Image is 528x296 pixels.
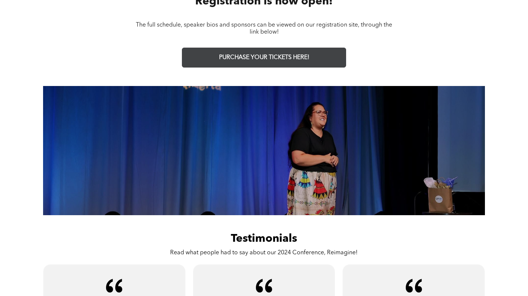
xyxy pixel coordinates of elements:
[182,48,346,68] a: PURCHASE YOUR TICKETS HERE!
[231,233,297,244] span: Testimonials
[136,22,392,35] span: The full schedule, speaker bios and sponsors can be viewed on our registration site, through the ...
[219,54,309,61] span: PURCHASE YOUR TICKETS HERE!
[170,250,358,256] span: Read what people had to say about our 2024 Conference, Reimagine!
